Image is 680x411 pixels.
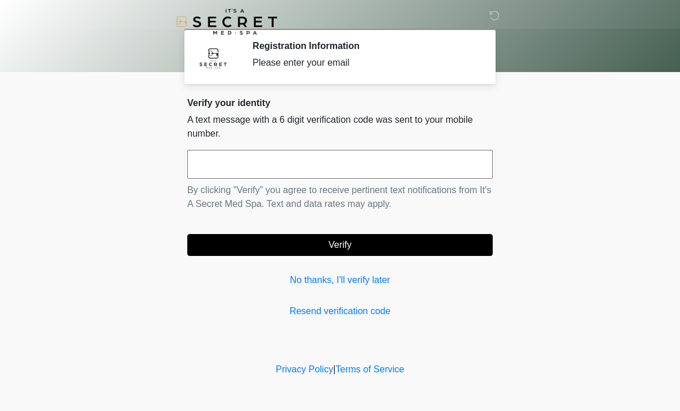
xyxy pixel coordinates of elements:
[335,364,404,374] a: Terms of Service
[187,273,493,287] a: No thanks, I'll verify later
[252,56,475,70] div: Please enter your email
[187,183,493,211] p: By clicking "Verify" you agree to receive pertinent text notifications from It's A Secret Med Spa...
[333,364,335,374] a: |
[187,97,493,108] h2: Verify your identity
[187,113,493,141] p: A text message with a 6 digit verification code was sent to your mobile number.
[252,40,475,51] h2: Registration Information
[187,234,493,256] button: Verify
[176,9,277,35] img: It's A Secret Med Spa Logo
[187,304,493,318] a: Resend verification code
[196,40,231,75] img: Agent Avatar
[276,364,334,374] a: Privacy Policy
